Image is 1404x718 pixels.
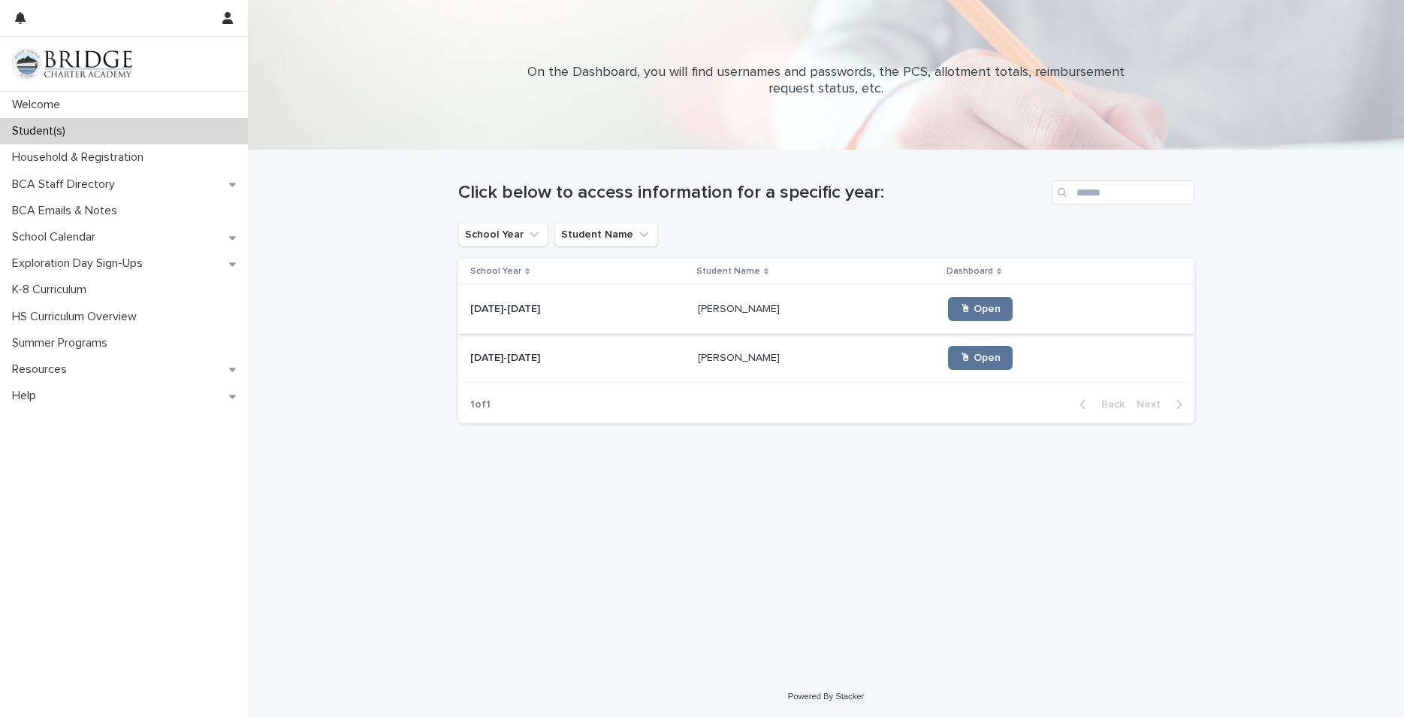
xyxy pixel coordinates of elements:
[458,223,548,247] button: School Year
[6,389,48,403] p: Help
[6,230,107,244] p: School Calendar
[698,349,783,365] p: [PERSON_NAME]
[1052,180,1194,204] input: Search
[458,334,1194,383] tr: [DATE]-[DATE][DATE]-[DATE] [PERSON_NAME][PERSON_NAME] 🖱 Open
[458,182,1046,204] h1: Click below to access information for a specific year:
[6,124,77,138] p: Student(s)
[960,304,1001,314] span: 🖱 Open
[470,263,521,280] p: School Year
[698,300,783,316] p: [PERSON_NAME]
[6,336,119,350] p: Summer Programs
[526,65,1127,97] p: On the Dashboard, you will find usernames and passwords, the PCS, allotment totals, reimbursement...
[470,349,543,365] p: [DATE]-[DATE]
[6,256,155,271] p: Exploration Day Sign-Ups
[1131,398,1194,411] button: Next
[470,300,543,316] p: [DATE]-[DATE]
[6,98,72,112] p: Welcome
[1067,398,1131,411] button: Back
[6,177,127,192] p: BCA Staff Directory
[458,285,1194,334] tr: [DATE]-[DATE][DATE]-[DATE] [PERSON_NAME][PERSON_NAME] 🖱 Open
[788,692,864,701] a: Powered By Stacker
[458,386,503,423] p: 1 of 1
[6,362,79,377] p: Resources
[6,150,155,165] p: Household & Registration
[947,263,993,280] p: Dashboard
[696,263,760,280] p: Student Name
[12,49,132,79] img: V1C1m3IdTEidaUdm9Hs0
[948,297,1013,321] a: 🖱 Open
[6,283,98,297] p: K-8 Curriculum
[6,310,149,324] p: HS Curriculum Overview
[1137,399,1170,410] span: Next
[554,223,658,247] button: Student Name
[1092,399,1125,410] span: Back
[948,346,1013,370] a: 🖱 Open
[960,353,1001,363] span: 🖱 Open
[6,204,129,218] p: BCA Emails & Notes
